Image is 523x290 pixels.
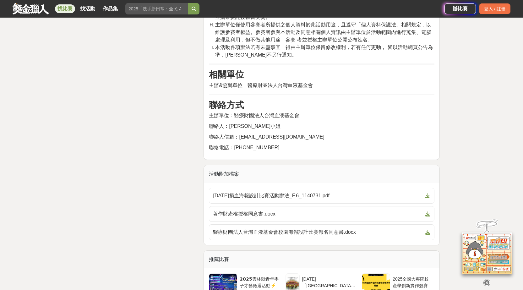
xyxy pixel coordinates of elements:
div: [DATE]「[GEOGRAPHIC_DATA][DEMOGRAPHIC_DATA]」觀音盃全國圍棋公開賽 [302,276,356,288]
div: 2025全國大專院校產學創新實作競賽 [393,276,432,288]
a: 醫療財團法人台灣血液基金會校園海報設計比賽報名同意書.docx [209,224,434,240]
span: [DATE]捐血海報設計比賽活動辦法_F.6_1140731.pdf [213,192,423,200]
span: 聯絡人：[PERSON_NAME]小姐 [209,123,281,129]
img: d2146d9a-e6f6-4337-9592-8cefde37ba6b.png [462,233,512,274]
span: [EMAIL_ADDRESS][DOMAIN_NAME] [239,134,324,140]
a: 辦比賽 [444,3,476,14]
span: 主辦單位：醫療財團法人台灣血液基金會 [209,113,299,118]
strong: 相關單位 [209,70,244,79]
span: 聯絡電話：[PHONE_NUMBER] [209,145,279,150]
span: 主辦&協辦單位：醫療財團法人台灣血液基金會 [209,83,313,88]
span: 本活動各項辦法若有未盡事宜，得由主辦單位保留修改權利，若有任何更動， 皆以活動網頁公告為準，[PERSON_NAME]不另行通知。 [215,45,433,57]
div: 登入 / 註冊 [479,3,510,14]
a: 找活動 [78,4,98,13]
a: 作品集 [100,4,120,13]
div: 活動附加檔案 [204,165,439,183]
div: 𝟮𝟬𝟮𝟱雲林縣青年學子才藝徵選活動⚡ [240,276,279,288]
a: 找比賽 [55,4,75,13]
strong: 聯絡方式 [209,100,244,110]
a: 著作財產權授權同意書.docx [209,206,434,222]
span: 主辦單位僅使用參賽者所提供之個人資料於此活動用途，且遵守「個人資料保護法」相關規定，以維護參賽者權益。參賽者參與本活動及同意相關個人資訊由主辦單位於活動範圍內進行蒐集、電腦處理及利用，但不做其他... [215,22,431,42]
span: 著作財產權授權同意書.docx [213,210,423,218]
span: 醫療財團法人台灣血液基金會校園海報設計比賽報名同意書.docx [213,228,423,236]
a: [DATE]捐血海報設計比賽活動辦法_F.6_1140731.pdf [209,188,434,204]
input: 2025「洗手新日常：全民 ALL IN」洗手歌全台徵選 [125,3,188,14]
span: 聯絡人信箱： [209,134,239,140]
span: 頒獎儀式將於 [DATE]捐血月記者會中辦理，須配合出席頒獎儀式，未能出席領獎，可由代理人出席並攜帶委託授權書受獎。 [215,7,433,20]
div: 推薦比賽 [204,251,439,268]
